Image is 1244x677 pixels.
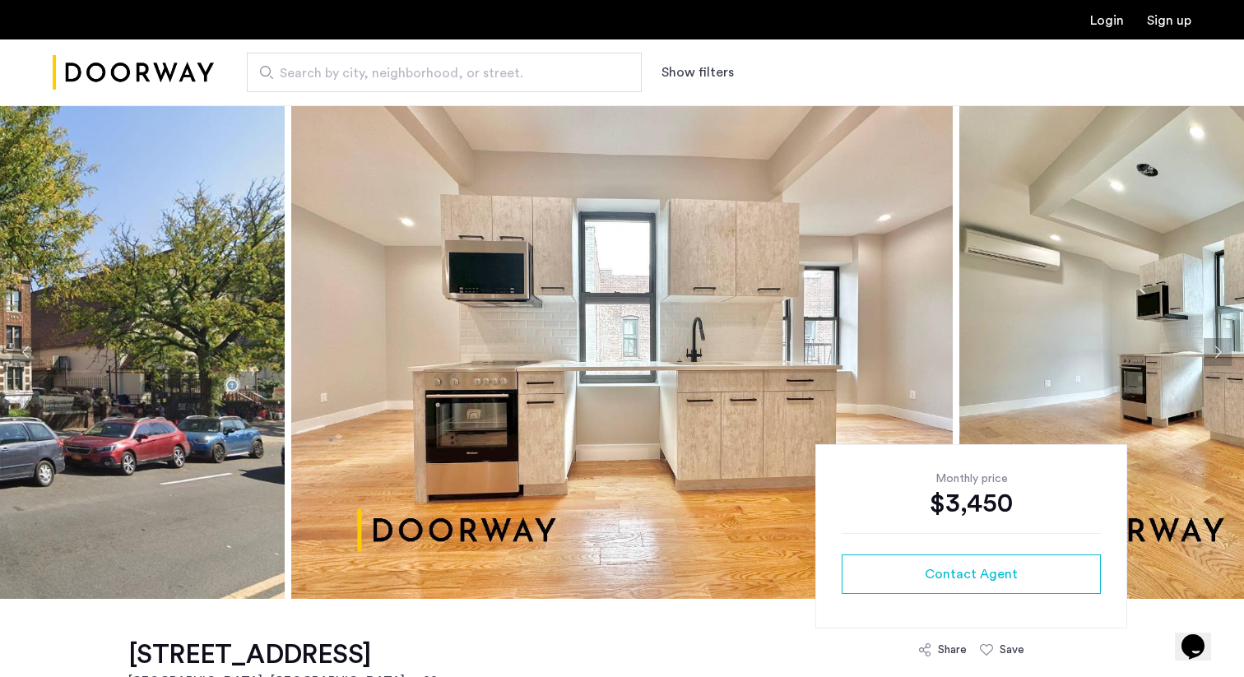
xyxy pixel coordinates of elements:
a: Login [1090,14,1124,27]
img: apartment [291,105,953,599]
iframe: chat widget [1175,611,1228,661]
a: Registration [1147,14,1191,27]
button: Next apartment [1204,338,1232,366]
a: Cazamio Logo [53,42,214,104]
div: Share [938,642,967,658]
input: Apartment Search [247,53,642,92]
span: Search by city, neighborhood, or street. [280,63,596,83]
img: logo [53,42,214,104]
button: button [842,554,1101,594]
div: Save [1000,642,1024,658]
button: Previous apartment [12,338,40,366]
div: $3,450 [842,487,1101,520]
button: Show or hide filters [661,63,734,82]
div: Monthly price [842,471,1101,487]
span: Contact Agent [925,564,1018,584]
h1: [STREET_ADDRESS] [128,638,443,671]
